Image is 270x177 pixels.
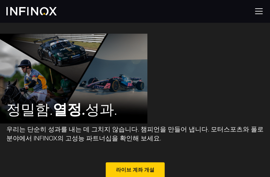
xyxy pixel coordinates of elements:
font: 우리는 단순히 성과를 내는 데 그치지 않습니다. 챔피언을 만들어 냅니다. 모터스포츠와 폴로 분야에서 INFINOX의 고성능 파트너십을 확인해 보세요. [6,126,264,142]
font: 정밀함. [6,101,53,119]
font: 라이브 계좌 개설 [116,167,154,173]
font: 성과. [85,101,117,119]
font: 열정. [53,101,85,119]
